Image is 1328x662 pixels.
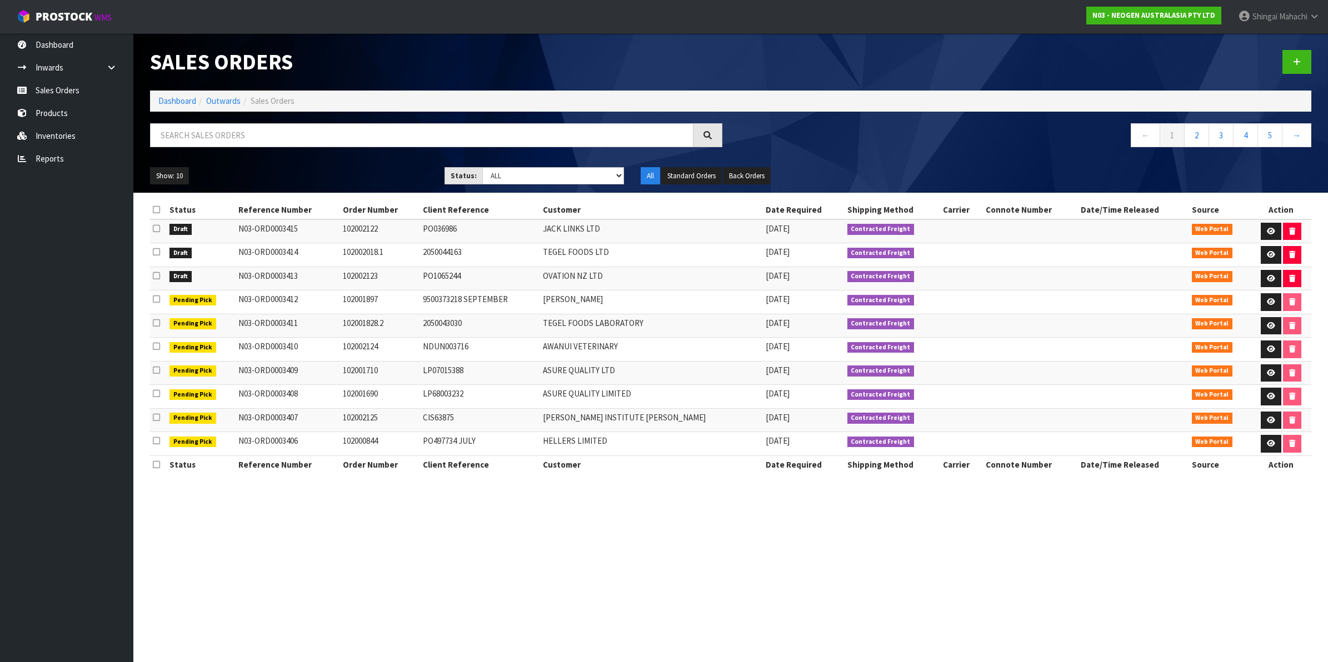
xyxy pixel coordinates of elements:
td: N03-ORD0003414 [236,243,340,267]
td: LP07015388 [420,361,540,385]
span: Sales Orders [251,96,294,106]
span: Contracted Freight [847,318,915,329]
small: WMS [94,12,112,23]
th: Carrier [940,201,983,219]
a: Outwards [206,96,241,106]
td: PO497734 JULY [420,432,540,456]
th: Source [1189,201,1250,219]
span: Shingai [1252,11,1277,22]
td: 102001897 [340,290,420,314]
span: Pending Pick [169,365,216,377]
td: 102000844 [340,432,420,456]
td: [PERSON_NAME] [540,290,763,314]
a: Dashboard [158,96,196,106]
td: N03-ORD0003407 [236,408,340,432]
span: [DATE] [766,294,790,304]
td: N03-ORD0003413 [236,267,340,290]
span: Pending Pick [169,437,216,448]
span: [DATE] [766,223,790,234]
th: Action [1250,455,1311,473]
h1: Sales Orders [150,50,722,74]
td: TEGEL FOODS LABORATORY [540,314,763,338]
td: 102002124 [340,338,420,362]
td: N03-ORD0003412 [236,290,340,314]
a: 3 [1209,123,1234,147]
th: Order Number [340,201,420,219]
span: Draft [169,224,192,235]
span: Mahachi [1279,11,1307,22]
td: 102002122 [340,219,420,243]
span: Web Portal [1192,365,1233,377]
span: Pending Pick [169,295,216,306]
span: [DATE] [766,318,790,328]
th: Shipping Method [845,201,941,219]
td: 102001690 [340,385,420,409]
span: Pending Pick [169,389,216,400]
td: PO1065244 [420,267,540,290]
span: Web Portal [1192,342,1233,353]
td: N03-ORD0003411 [236,314,340,338]
td: CIS63875 [420,408,540,432]
span: [DATE] [766,365,790,375]
a: 1 [1160,123,1185,147]
span: Contracted Freight [847,413,915,424]
span: Contracted Freight [847,342,915,353]
th: Action [1250,201,1311,219]
td: JACK LINKS LTD [540,219,763,243]
span: Contracted Freight [847,295,915,306]
span: Web Portal [1192,413,1233,424]
span: Draft [169,271,192,282]
strong: Status: [451,171,477,180]
span: [DATE] [766,247,790,257]
span: Web Portal [1192,248,1233,259]
td: 9500373218 SEPTEMBER [420,290,540,314]
th: Client Reference [420,455,540,473]
td: PO036986 [420,219,540,243]
td: 102001710 [340,361,420,385]
td: 102001828.2 [340,314,420,338]
td: N03-ORD0003415 [236,219,340,243]
th: Connote Number [983,201,1078,219]
td: 102002123 [340,267,420,290]
strong: N03 - NEOGEN AUSTRALASIA PTY LTD [1092,11,1215,20]
th: Source [1189,455,1250,473]
td: 102002018.1 [340,243,420,267]
span: Contracted Freight [847,248,915,259]
a: 2 [1184,123,1209,147]
button: Show: 10 [150,167,189,185]
span: Web Portal [1192,389,1233,400]
span: Web Portal [1192,295,1233,306]
span: Web Portal [1192,224,1233,235]
td: N03-ORD0003406 [236,432,340,456]
span: Contracted Freight [847,271,915,282]
th: Reference Number [236,201,340,219]
th: Customer [540,455,763,473]
th: Status [167,455,236,473]
span: [DATE] [766,270,790,281]
td: [PERSON_NAME] INSTITUTE [PERSON_NAME] [540,408,763,432]
span: Web Portal [1192,271,1233,282]
span: [DATE] [766,388,790,399]
th: Status [167,201,236,219]
th: Client Reference [420,201,540,219]
span: Pending Pick [169,413,216,424]
td: 2050044163 [420,243,540,267]
button: Standard Orders [661,167,722,185]
span: [DATE] [766,341,790,352]
span: Contracted Freight [847,389,915,400]
button: All [641,167,660,185]
th: Order Number [340,455,420,473]
a: 4 [1233,123,1258,147]
span: ProStock [36,9,92,24]
td: 102002125 [340,408,420,432]
span: [DATE] [766,435,790,446]
td: N03-ORD0003409 [236,361,340,385]
td: ASURE QUALITY LIMITED [540,385,763,409]
th: Connote Number [983,455,1078,473]
td: OVATION NZ LTD [540,267,763,290]
a: 5 [1257,123,1282,147]
span: Pending Pick [169,342,216,353]
span: Contracted Freight [847,224,915,235]
span: Draft [169,248,192,259]
th: Customer [540,201,763,219]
